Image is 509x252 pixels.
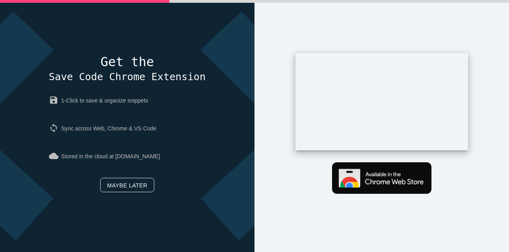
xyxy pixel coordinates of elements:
i: cloud [49,151,61,161]
a: Maybe later [100,178,154,192]
p: Stored in the cloud at [DOMAIN_NAME] [49,145,206,167]
p: Sync across Web, Chrome & VS Code [49,117,206,140]
p: 1-Click to save & organize snippets [49,89,206,112]
h4: Get the [49,55,206,84]
i: save [49,95,61,105]
span: Save Code Chrome Extension [49,71,206,83]
i: sync [49,123,61,133]
img: Get Chrome extension [332,162,431,194]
